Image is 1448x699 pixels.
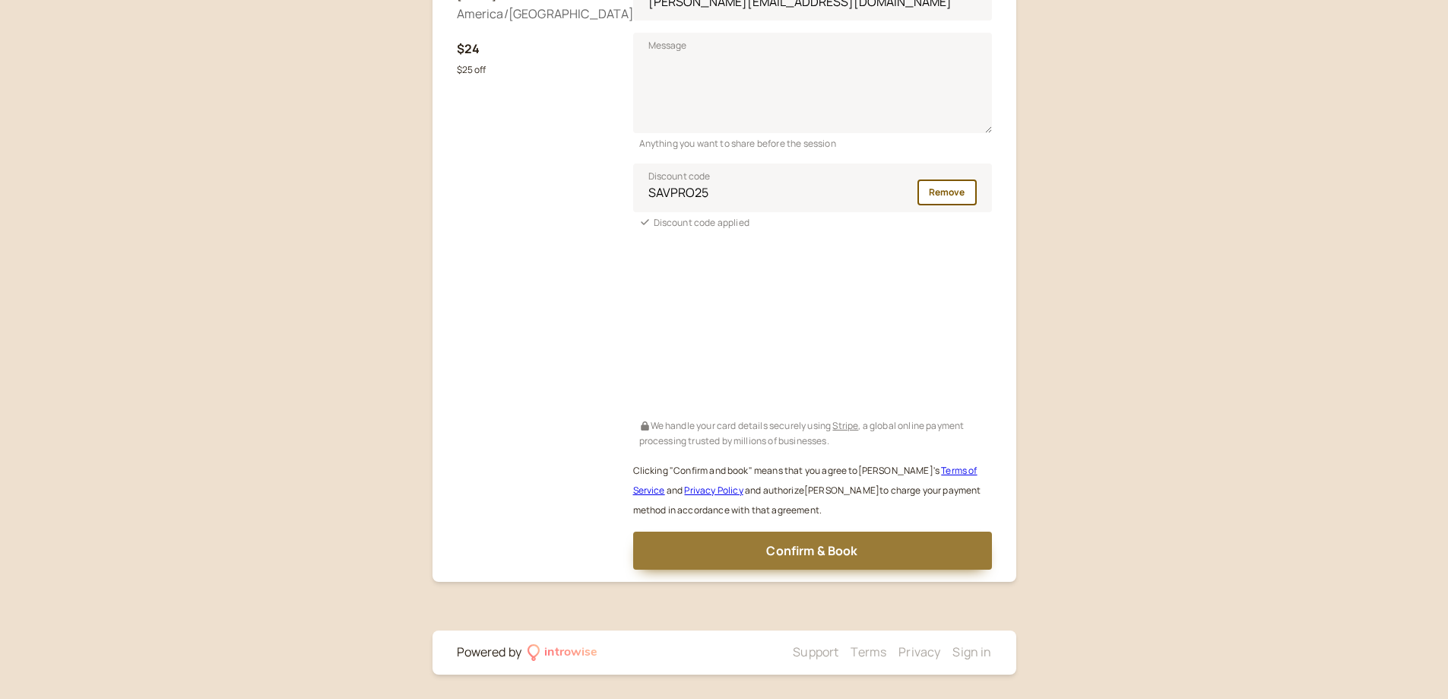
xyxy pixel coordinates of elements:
iframe: Secure payment input frame [630,239,995,415]
div: Powered by [457,643,522,662]
a: Terms of Service [633,464,977,497]
small: $25 off [457,63,486,76]
div: Anything you want to share before the session [633,133,992,151]
a: Terms [851,643,886,660]
textarea: Message [633,33,992,133]
span: Confirm & Book [766,542,857,559]
button: Confirm & Book [633,532,992,570]
a: Privacy [898,643,940,660]
a: introwise [528,643,598,662]
span: Message [648,38,687,53]
div: America/[GEOGRAPHIC_DATA] [457,5,609,24]
small: Clicking "Confirm and book" means that you agree to [PERSON_NAME] ' s and and authorize [PERSON_N... [633,464,981,516]
b: $24 [457,40,480,57]
input: Discount code [633,164,992,212]
a: Stripe [832,419,858,432]
div: introwise [544,643,597,662]
span: Discount code applied [654,216,749,229]
a: Support [793,643,838,660]
a: Sign in [952,643,991,660]
span: Discount code [648,169,711,184]
div: We handle your card details securely using , a global online payment processing trusted by millio... [633,415,992,448]
span: Remove [929,186,965,199]
a: Privacy Policy [684,484,743,497]
button: Remove [917,180,977,205]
